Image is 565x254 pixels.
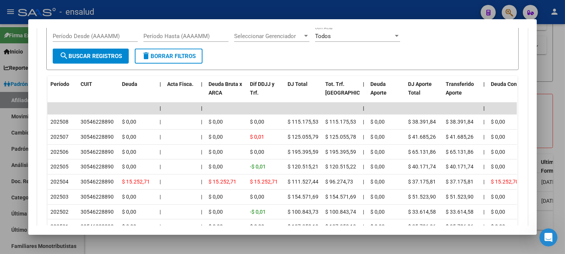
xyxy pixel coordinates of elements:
[50,164,69,170] span: 202505
[122,209,136,215] span: $ 0,00
[81,177,114,186] div: 30546228890
[250,81,274,96] span: Dif DDJJ y Trf.
[122,134,136,140] span: $ 0,00
[160,194,161,200] span: |
[201,223,202,230] span: |
[142,53,196,60] span: Borrar Filtros
[480,76,488,109] datatable-header-cell: |
[81,162,114,171] div: 30546228890
[491,194,505,200] span: $ 0,00
[491,134,505,140] span: $ 0,00
[288,149,318,155] span: $ 195.395,59
[325,164,356,170] span: $ 120.515,22
[288,194,318,200] span: $ 154.571,69
[250,179,278,185] span: $ 15.252,71
[446,179,474,185] span: $ 37.175,81
[408,179,436,185] span: $ 37.175,81
[367,76,405,109] datatable-header-cell: Deuda Aporte
[325,119,356,125] span: $ 115.175,53
[363,164,364,170] span: |
[363,209,364,215] span: |
[50,223,69,230] span: 202501
[53,49,129,64] button: Buscar Registros
[370,209,385,215] span: $ 0,00
[288,223,318,230] span: $ 107.358,19
[483,149,484,155] span: |
[325,149,356,155] span: $ 195.395,59
[446,164,474,170] span: $ 40.171,74
[250,209,266,215] span: -$ 0,01
[81,208,114,216] div: 30546228890
[209,81,242,96] span: Deuda Bruta x ARCA
[122,223,136,230] span: $ 0,00
[370,149,385,155] span: $ 0,00
[250,119,264,125] span: $ 0,00
[247,76,285,109] datatable-header-cell: Dif DDJJ y Trf.
[201,209,202,215] span: |
[408,164,436,170] span: $ 40.171,74
[363,134,364,140] span: |
[164,76,198,109] datatable-header-cell: Acta Fisca.
[370,194,385,200] span: $ 0,00
[491,164,505,170] span: $ 0,00
[370,179,385,185] span: $ 0,00
[201,149,202,155] span: |
[491,119,505,125] span: $ 0,00
[446,81,474,96] span: Transferido Aporte
[160,209,161,215] span: |
[288,119,318,125] span: $ 115.175,53
[408,119,436,125] span: $ 38.391,84
[491,209,505,215] span: $ 0,00
[325,209,356,215] span: $ 100.843,74
[201,119,202,125] span: |
[491,179,519,185] span: $ 15.252,70
[370,164,385,170] span: $ 0,00
[288,164,318,170] span: $ 120.515,21
[483,194,484,200] span: |
[50,179,69,185] span: 202504
[50,194,69,200] span: 202503
[370,134,385,140] span: $ 0,00
[122,164,136,170] span: $ 0,00
[325,81,376,96] span: Tot. Trf. [GEOGRAPHIC_DATA]
[201,194,202,200] span: |
[81,222,114,231] div: 30546228890
[370,223,385,230] span: $ 0,00
[122,81,137,87] span: Deuda
[209,194,223,200] span: $ 0,00
[446,223,474,230] span: $ 35.786,06
[363,223,364,230] span: |
[209,223,223,230] span: $ 0,00
[201,81,203,87] span: |
[122,149,136,155] span: $ 0,00
[325,194,356,200] span: $ 154.571,69
[488,76,525,109] datatable-header-cell: Deuda Contr.
[325,223,356,230] span: $ 107.358,19
[119,76,157,109] datatable-header-cell: Deuda
[160,134,161,140] span: |
[250,194,264,200] span: $ 0,00
[198,76,206,109] datatable-header-cell: |
[483,105,485,111] span: |
[315,33,331,40] span: Todos
[160,223,161,230] span: |
[209,179,236,185] span: $ 15.252,71
[78,76,119,109] datatable-header-cell: CUIT
[81,133,114,141] div: 30546228890
[483,223,484,230] span: |
[160,81,161,87] span: |
[122,119,136,125] span: $ 0,00
[288,209,318,215] span: $ 100.843,73
[167,81,193,87] span: Acta Fisca.
[50,149,69,155] span: 202506
[363,105,364,111] span: |
[322,76,360,109] datatable-header-cell: Tot. Trf. Bruto
[408,194,436,200] span: $ 51.523,90
[483,179,484,185] span: |
[483,119,484,125] span: |
[360,76,367,109] datatable-header-cell: |
[446,209,474,215] span: $ 33.614,58
[81,81,92,87] span: CUIT
[122,194,136,200] span: $ 0,00
[408,149,436,155] span: $ 65.131,86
